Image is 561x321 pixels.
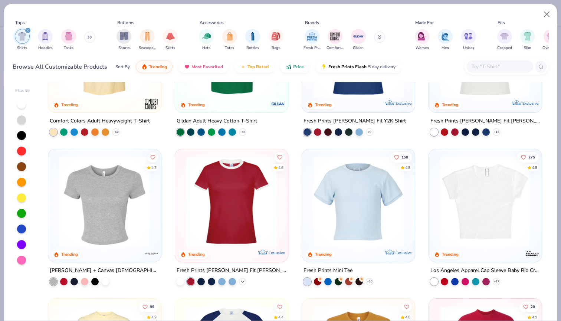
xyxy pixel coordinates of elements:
[166,32,175,40] img: Skirts Image
[199,29,214,51] button: filter button
[415,19,434,26] div: Made For
[542,45,559,51] span: Oversized
[15,19,25,26] div: Tops
[278,165,283,170] div: 4.6
[191,64,223,70] span: Most Favorited
[13,62,107,71] div: Browse All Customizable Products
[407,157,505,247] img: 6655140b-3687-4af1-8558-345f9851c5b3
[245,29,260,51] button: filter button
[50,117,150,126] div: Comfort Colors Adult Heavyweight T-Shirt
[396,101,411,106] span: Exclusive
[269,29,283,51] button: filter button
[327,29,344,51] div: filter for Comfort Colors
[50,266,160,275] div: [PERSON_NAME] + Canvas [DEMOGRAPHIC_DATA]' Micro Ribbed Baby Tee
[183,7,280,98] img: db319196-8705-402d-8b46-62aaa07ed94f
[152,165,157,170] div: 4.7
[177,117,257,126] div: Gildan Adult Heavy Cotton T-Shirt
[463,45,474,51] span: Unisex
[368,63,396,71] span: 5 day delivery
[351,29,366,51] div: filter for Gildan
[461,29,476,51] div: filter for Unisex
[143,32,151,40] img: Sweatpants Image
[240,64,246,70] img: TopRated.gif
[61,29,76,51] button: filter button
[165,45,175,51] span: Skirts
[61,29,76,51] div: filter for Tanks
[15,88,30,94] div: Filter By
[328,64,367,70] span: Fresh Prints Flash
[269,250,285,255] span: Exclusive
[139,301,158,312] button: Like
[240,130,246,134] span: + 44
[144,246,159,261] img: Bella + Canvas logo
[272,32,280,40] img: Bags Image
[415,29,430,51] button: filter button
[524,45,531,51] span: Slim
[520,29,535,51] button: filter button
[139,45,156,51] span: Sweatpants
[542,29,559,51] button: filter button
[524,32,532,40] img: Slim Image
[56,157,154,247] img: aa15adeb-cc10-480b-b531-6e6e449d5067
[38,29,53,51] div: filter for Hoodies
[522,101,538,106] span: Exclusive
[528,155,535,159] span: 275
[41,32,49,40] img: Hoodies Image
[117,19,134,26] div: Bottoms
[329,31,341,42] img: Comfort Colors Image
[418,32,426,40] img: Women Image
[199,29,214,51] div: filter for Hats
[405,165,410,170] div: 4.8
[407,7,505,98] img: 3fc92740-5882-4e3e-bee8-f78ba58ba36d
[367,279,372,284] span: + 10
[520,29,535,51] div: filter for Slim
[222,29,237,51] div: filter for Totes
[327,29,344,51] button: filter button
[202,32,211,40] img: Hats Image
[136,60,173,73] button: Trending
[118,45,130,51] span: Shorts
[532,165,537,170] div: 4.8
[18,32,26,40] img: Shirts Image
[390,152,412,162] button: Like
[304,29,321,51] div: filter for Fresh Prints
[113,130,119,134] span: + 60
[519,301,539,312] button: Like
[184,64,190,70] img: most_fav.gif
[225,45,234,51] span: Totes
[315,60,401,73] button: Fresh Prints Flash5 day delivery
[152,314,157,320] div: 4.9
[353,45,364,51] span: Gildan
[461,29,476,51] button: filter button
[547,32,555,40] img: Oversized Image
[65,32,73,40] img: Tanks Image
[141,64,147,70] img: trending.gif
[246,45,259,51] span: Bottles
[275,152,285,162] button: Like
[497,29,512,51] div: filter for Cropped
[368,130,371,134] span: + 9
[309,157,407,247] img: dcfe7741-dfbe-4acc-ad9a-3b0f92b71621
[351,29,366,51] button: filter button
[542,29,559,51] div: filter for Oversized
[304,29,321,51] button: filter button
[149,64,167,70] span: Trending
[271,96,286,111] img: Gildan logo
[405,314,410,320] div: 4.8
[416,45,429,51] span: Women
[280,157,378,247] img: 70cc13c2-8d18-4fd3-bad9-623fef21e796
[64,45,73,51] span: Tanks
[15,29,30,51] div: filter for Shirts
[327,45,344,51] span: Comfort Colors
[275,301,285,312] button: Like
[436,7,534,98] img: e5540c4d-e74a-4e58-9a52-192fe86bec9f
[441,32,449,40] img: Men Image
[293,64,304,70] span: Price
[117,29,131,51] div: filter for Shorts
[401,155,408,159] span: 158
[436,157,534,247] img: b0603986-75a5-419a-97bc-283c66fe3a23
[163,29,178,51] button: filter button
[517,152,539,162] button: Like
[222,29,237,51] button: filter button
[430,117,540,126] div: Fresh Prints [PERSON_NAME] Fit [PERSON_NAME] Shirt with Stripes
